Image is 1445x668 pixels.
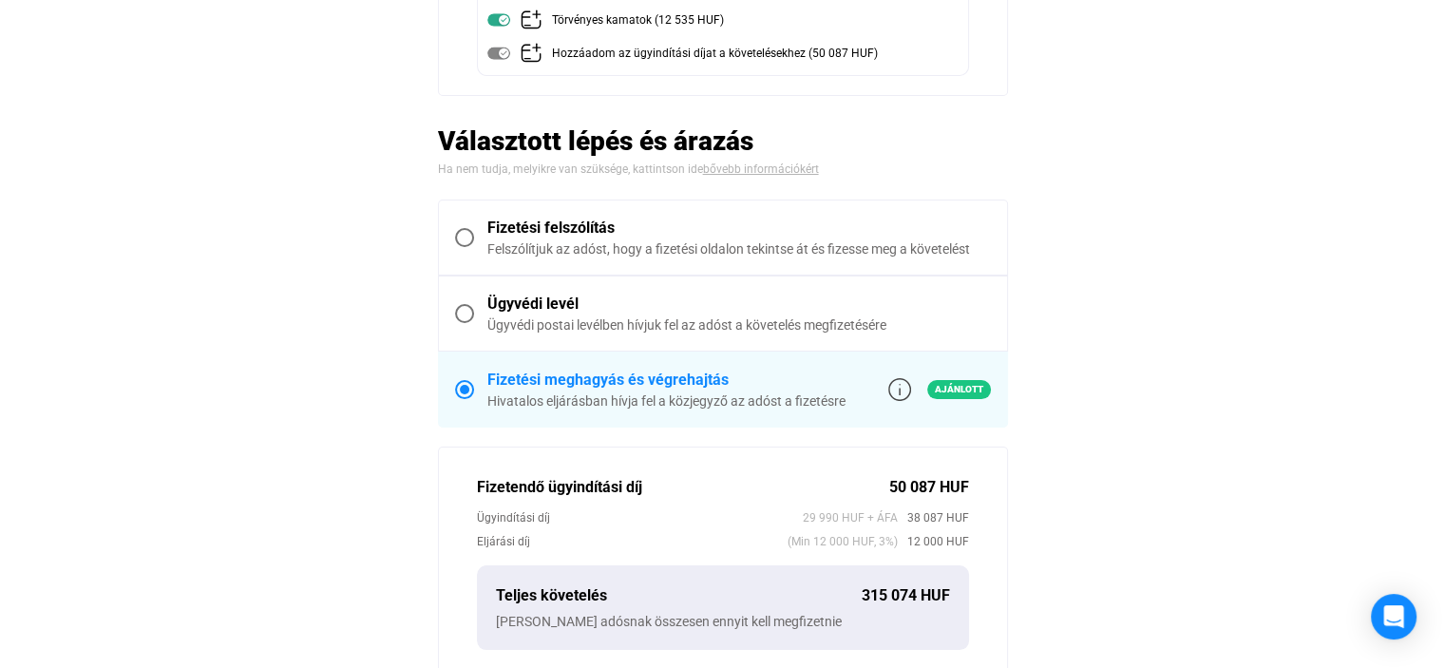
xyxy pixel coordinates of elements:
span: 29 990 HUF + ÁFA [803,508,898,527]
div: Hivatalos eljárásban hívja fel a közjegyző az adóst a fizetésre [487,391,846,410]
span: Ha nem tudja, melyikre van szüksége, kattintson ide [438,162,703,176]
img: toggle-on [487,9,510,31]
div: Fizetési meghagyás és végrehajtás [487,369,846,391]
div: Törvényes kamatok (12 535 HUF) [552,9,724,32]
div: Teljes követelés [496,584,862,607]
span: 38 087 HUF [898,508,969,527]
img: toggle-on-disabled [487,42,510,65]
div: Eljárási díj [477,532,788,551]
div: Open Intercom Messenger [1371,594,1416,639]
div: Ügyvédi levél [487,293,991,315]
div: [PERSON_NAME] adósnak összesen ennyit kell megfizetnie [496,612,950,631]
img: add-claim [520,9,542,31]
div: Felszólítjuk az adóst, hogy a fizetési oldalon tekintse át és fizesse meg a követelést [487,239,991,258]
div: Fizetendő ügyindítási díj [477,476,889,499]
a: bővebb információkért [703,162,819,176]
span: (Min 12 000 HUF, 3%) [788,532,898,551]
a: info-grey-outlineAjánlott [888,378,991,401]
div: Ügyvédi postai levélben hívjuk fel az adóst a követelés megfizetésére [487,315,991,334]
div: 50 087 HUF [889,476,969,499]
div: 315 074 HUF [862,584,950,607]
h2: Választott lépés és árazás [438,124,1008,158]
div: Fizetési felszólítás [487,217,991,239]
span: 12 000 HUF [898,532,969,551]
div: Ügyindítási díj [477,508,803,527]
div: Hozzáadom az ügyindítási díjat a követelésekhez (50 087 HUF) [552,42,878,66]
img: add-claim [520,42,542,65]
img: info-grey-outline [888,378,911,401]
span: Ajánlott [927,380,991,399]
